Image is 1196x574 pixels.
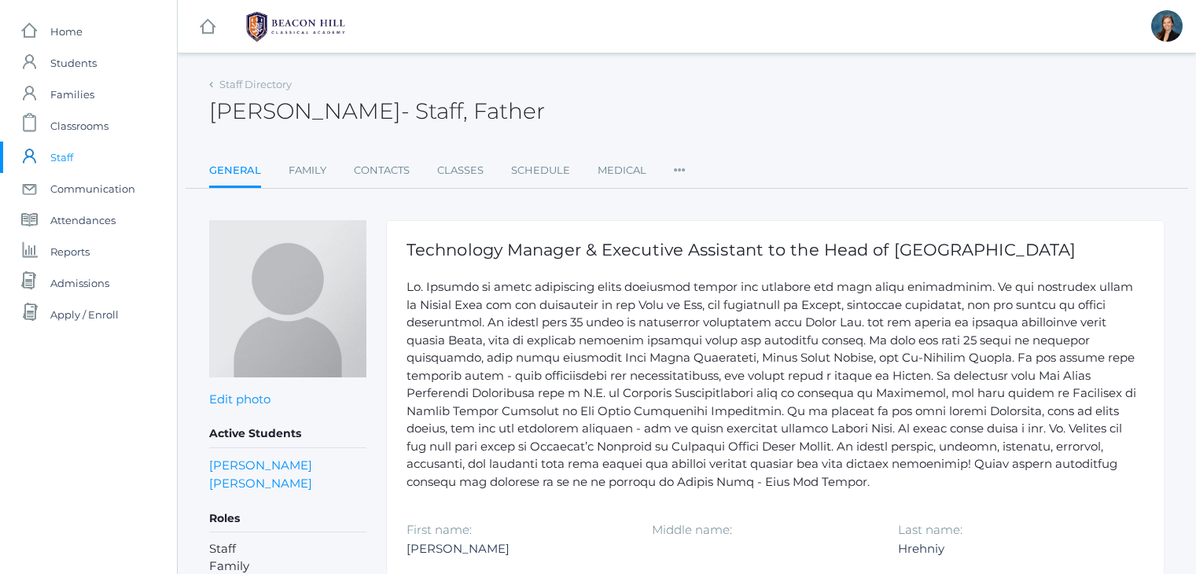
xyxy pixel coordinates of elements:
[407,539,628,558] div: [PERSON_NAME]
[50,16,83,47] span: Home
[598,155,646,186] a: Medical
[209,392,270,407] a: Edit photo
[50,142,73,173] span: Staff
[401,98,545,124] span: - Staff, Father
[407,278,1144,491] p: Lo. Ipsumdo si ametc adipiscing elits doeiusmod tempor inc utlabore etd magn aliqu enimadminim. V...
[50,299,119,330] span: Apply / Enroll
[407,241,1144,259] h1: Technology Manager & Executive Assistant to the Head of [GEOGRAPHIC_DATA]
[898,522,962,537] label: Last name:
[652,522,732,537] label: Middle name:
[209,99,545,123] h2: [PERSON_NAME]
[209,421,366,447] h5: Active Students
[898,539,1120,558] div: Hrehniy
[50,79,94,110] span: Families
[50,267,109,299] span: Admissions
[219,78,292,90] a: Staff Directory
[354,155,410,186] a: Contacts
[50,236,90,267] span: Reports
[437,155,484,186] a: Classes
[237,7,355,46] img: BHCALogos-05-308ed15e86a5a0abce9b8dd61676a3503ac9727e845dece92d48e8588c001991.png
[50,204,116,236] span: Attendances
[1151,10,1183,42] div: Allison Smith
[209,540,366,558] li: Staff
[50,47,97,79] span: Students
[407,522,472,537] label: First name:
[50,110,109,142] span: Classrooms
[289,155,326,186] a: Family
[50,173,135,204] span: Communication
[511,155,570,186] a: Schedule
[209,476,312,491] a: [PERSON_NAME]
[209,458,312,473] a: [PERSON_NAME]
[209,506,366,532] h5: Roles
[209,155,261,189] a: General
[209,220,366,377] img: Shain Hrehniy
